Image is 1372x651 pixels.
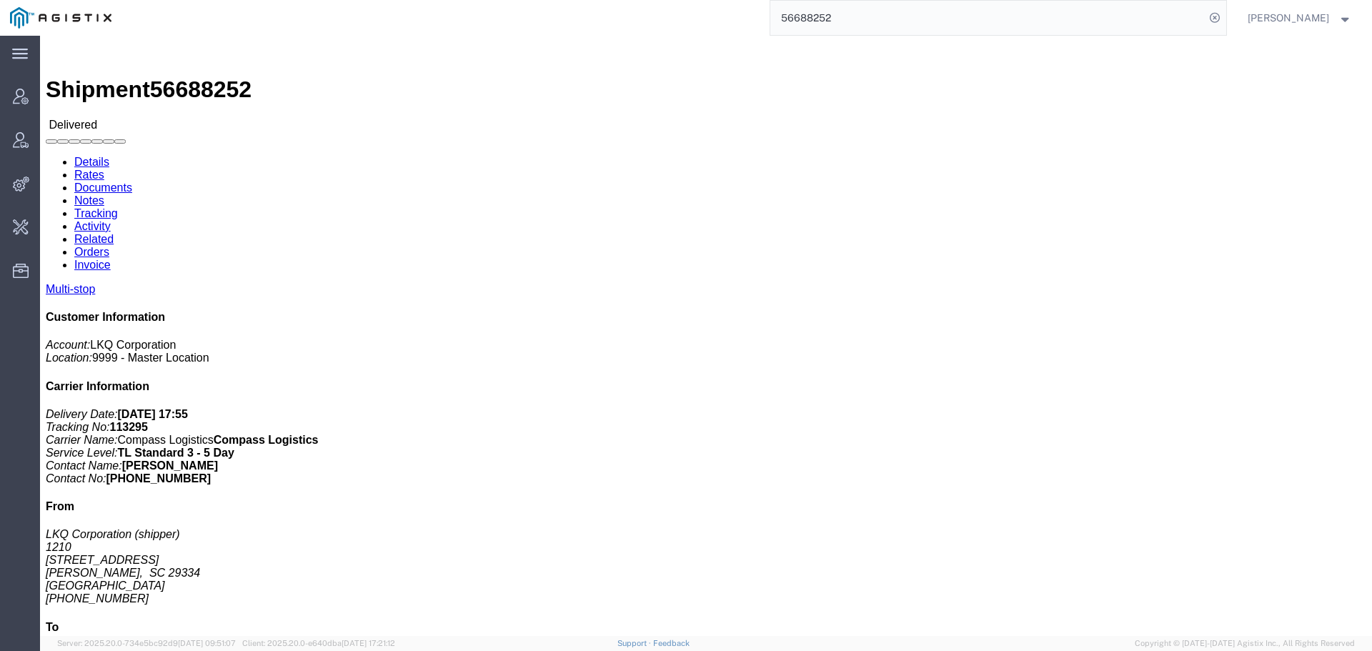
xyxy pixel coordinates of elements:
[10,7,111,29] img: logo
[1248,10,1329,26] span: Kayla Donahue
[40,36,1372,636] iframe: FS Legacy Container
[617,639,653,647] a: Support
[242,639,395,647] span: Client: 2025.20.0-e640dba
[1247,9,1353,26] button: [PERSON_NAME]
[770,1,1205,35] input: Search for shipment number, reference number
[342,639,395,647] span: [DATE] 17:21:12
[178,639,236,647] span: [DATE] 09:51:07
[1135,637,1355,650] span: Copyright © [DATE]-[DATE] Agistix Inc., All Rights Reserved
[57,639,236,647] span: Server: 2025.20.0-734e5bc92d9
[653,639,690,647] a: Feedback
